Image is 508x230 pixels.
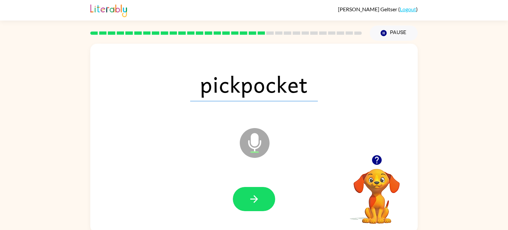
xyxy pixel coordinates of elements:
button: Pause [370,25,418,41]
div: ( ) [338,6,418,12]
span: pickpocket [190,67,318,101]
a: Logout [400,6,416,12]
img: Literably [90,3,127,17]
span: [PERSON_NAME] Geltser [338,6,398,12]
video: Your browser must support playing .mp4 files to use Literably. Please try using another browser. [344,159,410,225]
